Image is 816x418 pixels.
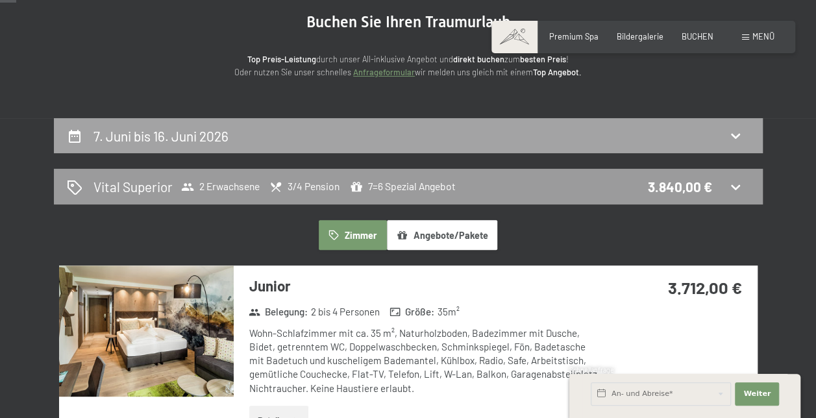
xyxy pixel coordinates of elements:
[350,180,456,193] span: 7=6 Spezial Angebot
[389,305,435,319] strong: Größe :
[453,54,504,64] strong: direkt buchen
[247,54,316,64] strong: Top Preis-Leistung
[549,31,599,42] a: Premium Spa
[353,67,415,77] a: Anfrageformular
[735,382,779,406] button: Weiter
[438,305,460,319] span: 35 m²
[93,177,173,196] h2: Vital Superior
[93,128,229,144] h2: 7. Juni bis 16. Juni 2026
[682,31,713,42] a: BUCHEN
[249,276,600,296] h3: Junior
[149,53,668,79] p: durch unser All-inklusive Angebot und zum ! Oder nutzen Sie unser schnelles wir melden uns gleich...
[520,54,566,64] strong: besten Preis
[249,326,600,395] div: Wohn-Schlafzimmer mit ca. 35 m², Naturholzboden, Badezimmer mit Dusche, Bidet, getrenntem WC, Dop...
[319,220,386,250] button: Zimmer
[667,277,741,297] strong: 3.712,00 €
[387,220,497,250] button: Angebote/Pakete
[249,305,308,319] strong: Belegung :
[59,265,234,397] img: mss_renderimg.php
[533,67,582,77] strong: Top Angebot.
[743,389,771,399] span: Weiter
[310,305,379,319] span: 2 bis 4 Personen
[647,177,711,196] div: 3.840,00 €
[752,31,774,42] span: Menü
[569,366,614,374] span: Schnellanfrage
[269,180,340,193] span: 3/4 Pension
[181,180,260,193] span: 2 Erwachsene
[617,31,663,42] a: Bildergalerie
[306,13,510,31] span: Buchen Sie Ihren Traumurlaub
